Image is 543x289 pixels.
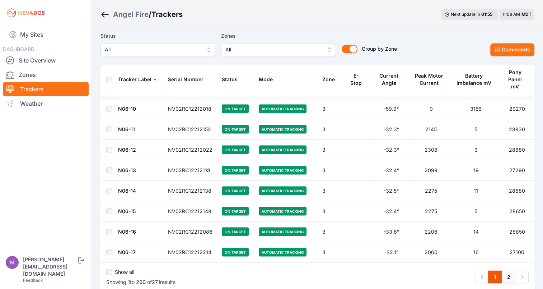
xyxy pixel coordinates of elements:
[164,201,217,221] td: NV02RC12212148
[222,227,249,236] span: On Target
[3,82,89,96] a: Trackers
[23,277,43,283] a: Feedback
[410,139,452,160] td: 2308
[221,43,336,56] button: All
[318,139,345,160] td: 3
[318,160,345,180] td: 3
[349,72,363,87] div: E-Stop
[221,32,336,40] label: Zones
[501,270,516,283] a: 2
[452,98,500,119] td: 3156
[372,139,410,160] td: -32.3°
[500,221,534,242] td: 28850
[118,208,136,214] a: N06-15
[225,45,322,54] span: All
[259,76,273,83] div: Mode
[3,53,89,68] a: Site Overview
[222,145,249,154] span: On Target
[322,71,341,88] button: Zone
[6,7,46,19] img: Nevados
[415,72,444,87] div: Peak Motor Current
[410,98,452,119] td: 0
[106,278,175,285] p: Showing to of results
[476,270,529,283] nav: Pagination
[164,160,217,180] td: NV02RC12212118
[118,146,136,152] a: N06-12
[222,104,249,113] span: On Target
[168,71,209,88] button: Serial Number
[452,180,500,201] td: 11
[452,119,500,139] td: 5
[259,125,306,133] span: Automatic Tracking
[164,139,217,160] td: NV02RC12212022
[118,126,135,132] a: N06-11
[259,71,278,88] button: Mode
[113,9,149,19] a: Angel Fire
[100,5,183,24] nav: Breadcrumb
[500,119,534,139] td: 28830
[500,98,534,119] td: 29270
[222,76,238,83] div: Status
[136,279,146,285] span: 200
[168,76,203,83] div: Serial Number
[164,98,217,119] td: NV02RC12212018
[222,166,249,174] span: On Target
[372,98,410,119] td: -59.9°
[372,201,410,221] td: -32.4°
[118,76,151,83] div: Tracker Label
[151,9,183,19] h3: Trackers
[504,64,530,95] button: Pony Panel mV
[372,242,410,262] td: -32.1°
[502,12,520,17] span: 11:08 AM
[521,12,532,17] span: MDT
[452,201,500,221] td: 5
[259,227,306,236] span: Automatic Tracking
[410,180,452,201] td: 2275
[452,160,500,180] td: 19
[118,249,136,255] a: N06-17
[23,256,77,277] div: [PERSON_NAME][EMAIL_ADDRESS][DOMAIN_NAME]
[451,12,480,17] span: Next update in
[410,242,452,262] td: 2060
[164,119,217,139] td: NV02RC12212152
[118,71,157,88] button: Tracker Label
[318,201,345,221] td: 3
[481,12,494,17] div: 01 : 55
[164,180,217,201] td: NV02RC12212138
[164,221,217,242] td: NV02RC12212086
[259,145,306,154] span: Automatic Tracking
[500,160,534,180] td: 27290
[372,119,410,139] td: -32.3°
[3,46,34,52] span: DASHBOARD
[500,201,534,221] td: 28650
[105,45,201,54] span: All
[118,167,136,173] a: N06-13
[372,221,410,242] td: -33.6°
[100,32,215,40] label: Status
[318,221,345,242] td: 3
[259,104,306,113] span: Automatic Tracking
[318,98,345,119] td: 3
[452,139,500,160] td: 3
[415,67,448,92] button: Peak Motor Current
[452,221,500,242] td: 14
[500,180,534,201] td: 28680
[500,242,534,262] td: 27100
[152,279,160,285] span: 271
[318,180,345,201] td: 3
[118,228,136,234] a: N06-16
[118,105,136,111] a: N06-10
[222,186,249,195] span: On Target
[3,68,89,82] a: Zones
[222,125,249,133] span: On Target
[3,26,89,43] a: My Sites
[259,186,306,195] span: Automatic Tracking
[490,43,534,56] button: Commands
[452,242,500,262] td: 16
[322,76,335,83] div: Zone
[372,160,410,180] td: -32.4°
[149,9,151,19] span: /
[500,139,534,160] td: 28880
[118,187,136,193] a: N06-14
